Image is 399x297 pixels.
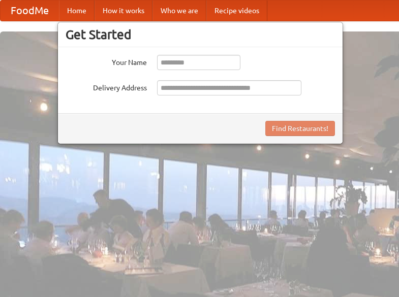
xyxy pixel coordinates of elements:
[265,121,335,136] button: Find Restaurants!
[66,55,147,68] label: Your Name
[66,27,335,42] h3: Get Started
[1,1,59,21] a: FoodMe
[59,1,95,21] a: Home
[66,80,147,93] label: Delivery Address
[95,1,152,21] a: How it works
[152,1,206,21] a: Who we are
[206,1,267,21] a: Recipe videos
